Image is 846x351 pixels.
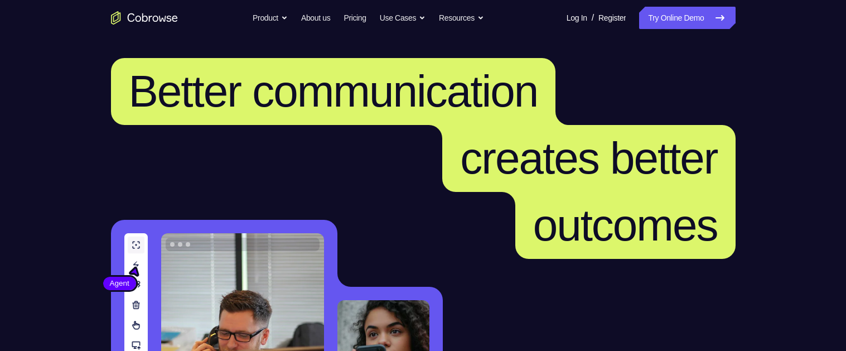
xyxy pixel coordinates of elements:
a: Try Online Demo [639,7,735,29]
span: outcomes [533,200,718,250]
span: creates better [460,133,717,183]
button: Resources [439,7,484,29]
span: Better communication [129,66,538,116]
a: Pricing [344,7,366,29]
span: / [592,11,594,25]
a: About us [301,7,330,29]
a: Log In [567,7,587,29]
button: Product [253,7,288,29]
span: Agent [103,278,136,289]
button: Use Cases [380,7,426,29]
a: Go to the home page [111,11,178,25]
a: Register [598,7,626,29]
